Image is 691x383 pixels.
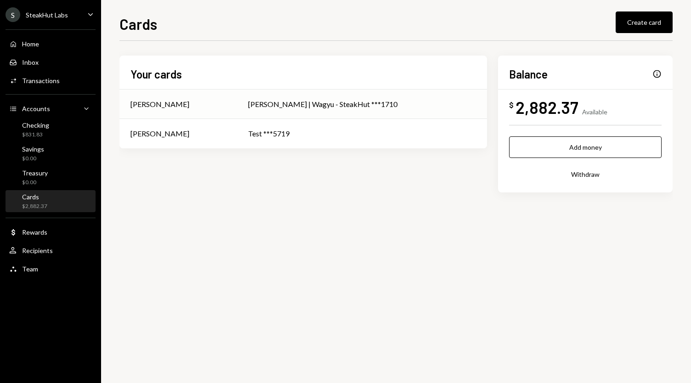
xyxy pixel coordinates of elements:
div: Home [22,40,39,48]
a: Treasury$0.00 [6,166,96,188]
div: 2,882.37 [515,97,578,118]
button: Withdraw [509,163,662,185]
a: Accounts [6,100,96,117]
div: Available [582,108,607,116]
a: Team [6,260,96,277]
div: $0.00 [22,155,44,163]
div: Transactions [22,77,60,84]
div: $831.83 [22,131,49,139]
a: Checking$831.83 [6,118,96,141]
a: Inbox [6,54,96,70]
div: S [6,7,20,22]
div: Treasury [22,169,48,177]
a: Transactions [6,72,96,89]
div: $ [509,101,514,110]
div: [PERSON_NAME] [130,99,189,110]
button: Create card [616,11,673,33]
h1: Cards [119,15,157,33]
div: Team [22,265,38,273]
a: Home [6,35,96,52]
div: $0.00 [22,179,48,186]
div: SteakHut Labs [26,11,68,19]
div: Recipients [22,247,53,254]
div: Rewards [22,228,47,236]
div: [PERSON_NAME] | Wagyu - SteakHut ***1710 [248,99,476,110]
div: Checking [22,121,49,129]
div: Cards [22,193,47,201]
h2: Your cards [130,67,182,82]
div: Savings [22,145,44,153]
a: Recipients [6,242,96,259]
a: Rewards [6,224,96,240]
div: Accounts [22,105,50,113]
a: Savings$0.00 [6,142,96,164]
div: $2,882.37 [22,203,47,210]
div: [PERSON_NAME] [130,128,189,139]
button: Add money [509,136,662,158]
a: Cards$2,882.37 [6,190,96,212]
h2: Balance [509,67,548,82]
div: Inbox [22,58,39,66]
